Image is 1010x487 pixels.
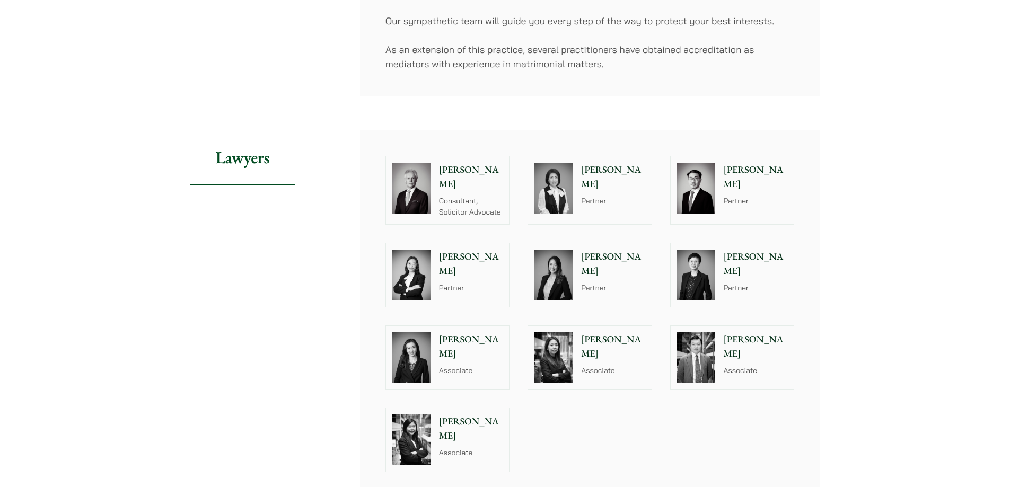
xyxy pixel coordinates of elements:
a: [PERSON_NAME] Associate [385,325,510,390]
a: [PERSON_NAME] Partner [528,243,652,307]
p: Partner [439,282,503,294]
a: [PERSON_NAME] Consultant, Solicitor Advocate [385,156,510,225]
a: [PERSON_NAME] Associate [528,325,652,390]
a: [PERSON_NAME] Partner [670,156,795,225]
a: [PERSON_NAME] Partner [385,243,510,307]
p: Partner [724,282,788,294]
p: [PERSON_NAME] [724,250,788,278]
p: Associate [439,365,503,376]
p: Partner [581,282,645,294]
p: [PERSON_NAME] [581,250,645,278]
a: [PERSON_NAME] Associate [670,325,795,390]
p: Associate [439,447,503,458]
p: [PERSON_NAME] [724,163,788,191]
p: [PERSON_NAME] [581,163,645,191]
p: [PERSON_NAME] [439,332,503,361]
p: As an extension of this practice, several practitioners have obtained accreditation as mediators ... [385,42,795,71]
p: [PERSON_NAME] [439,163,503,191]
a: [PERSON_NAME] Associate [385,408,510,472]
p: Our sympathetic team will guide you every step of the way to protect your best interests. [385,14,795,28]
h2: Lawyers [190,130,295,185]
p: [PERSON_NAME] [439,414,503,443]
a: [PERSON_NAME] Partner [670,243,795,307]
p: Partner [581,196,645,207]
p: [PERSON_NAME] [439,250,503,278]
p: Associate [581,365,645,376]
p: Partner [724,196,788,207]
p: [PERSON_NAME] [724,332,788,361]
p: [PERSON_NAME] [581,332,645,361]
p: Associate [724,365,788,376]
a: [PERSON_NAME] Partner [528,156,652,225]
p: Consultant, Solicitor Advocate [439,196,503,218]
